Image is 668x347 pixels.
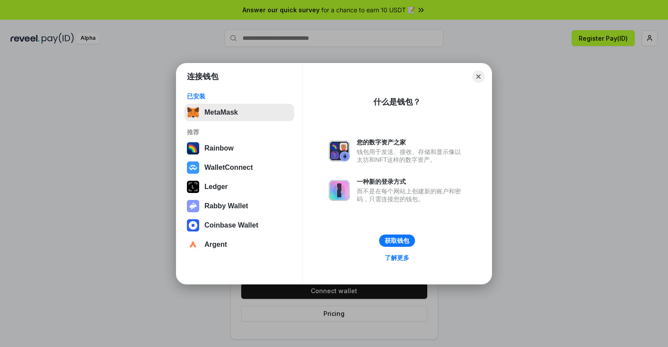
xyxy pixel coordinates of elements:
div: 您的数字资产之家 [357,138,465,146]
div: 一种新的登录方式 [357,178,465,186]
img: svg+xml,%3Csvg%20width%3D%22120%22%20height%3D%22120%22%20viewBox%3D%220%200%20120%20120%22%20fil... [187,142,199,154]
div: Rainbow [204,144,234,152]
button: Close [472,70,485,83]
div: Coinbase Wallet [204,221,258,229]
h1: 连接钱包 [187,71,218,82]
button: Rainbow [184,140,294,157]
div: WalletConnect [204,164,253,172]
div: 推荐 [187,128,292,136]
button: 获取钱包 [379,235,415,247]
img: svg+xml,%3Csvg%20width%3D%2228%22%20height%3D%2228%22%20viewBox%3D%220%200%2028%2028%22%20fill%3D... [187,238,199,251]
div: Argent [204,241,227,249]
img: svg+xml,%3Csvg%20xmlns%3D%22http%3A%2F%2Fwww.w3.org%2F2000%2Fsvg%22%20width%3D%2228%22%20height%3... [187,181,199,193]
img: svg+xml,%3Csvg%20xmlns%3D%22http%3A%2F%2Fwww.w3.org%2F2000%2Fsvg%22%20fill%3D%22none%22%20viewBox... [329,180,350,201]
button: Rabby Wallet [184,197,294,215]
div: Ledger [204,183,228,191]
div: Rabby Wallet [204,202,248,210]
button: MetaMask [184,104,294,121]
div: 了解更多 [385,254,409,262]
a: 了解更多 [380,252,415,263]
button: Ledger [184,178,294,196]
img: svg+xml,%3Csvg%20xmlns%3D%22http%3A%2F%2Fwww.w3.org%2F2000%2Fsvg%22%20fill%3D%22none%22%20viewBox... [187,200,199,212]
div: 什么是钱包？ [373,97,421,107]
img: svg+xml,%3Csvg%20width%3D%2228%22%20height%3D%2228%22%20viewBox%3D%220%200%2028%2028%22%20fill%3D... [187,219,199,231]
div: MetaMask [204,109,238,116]
img: svg+xml,%3Csvg%20width%3D%2228%22%20height%3D%2228%22%20viewBox%3D%220%200%2028%2028%22%20fill%3D... [187,161,199,174]
img: svg+xml,%3Csvg%20fill%3D%22none%22%20height%3D%2233%22%20viewBox%3D%220%200%2035%2033%22%20width%... [187,106,199,119]
div: 获取钱包 [385,237,409,245]
img: svg+xml,%3Csvg%20xmlns%3D%22http%3A%2F%2Fwww.w3.org%2F2000%2Fsvg%22%20fill%3D%22none%22%20viewBox... [329,140,350,161]
div: 而不是在每个网站上创建新的账户和密码，只需连接您的钱包。 [357,187,465,203]
div: 钱包用于发送、接收、存储和显示像以太坊和NFT这样的数字资产。 [357,148,465,164]
button: Argent [184,236,294,253]
button: WalletConnect [184,159,294,176]
button: Coinbase Wallet [184,217,294,234]
div: 已安装 [187,92,292,100]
